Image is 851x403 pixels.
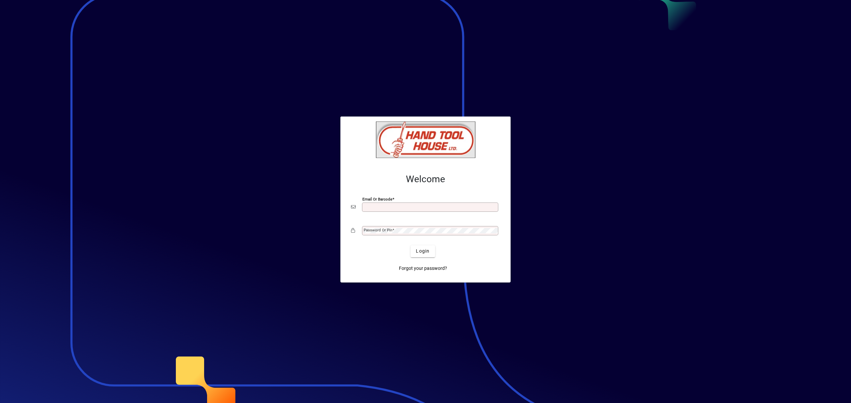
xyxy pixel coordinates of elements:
span: Login [416,248,429,255]
button: Login [411,245,435,257]
span: Forgot your password? [399,265,447,272]
h2: Welcome [351,174,500,185]
a: Forgot your password? [396,263,450,275]
mat-label: Password or Pin [364,228,392,232]
mat-label: Email or Barcode [362,197,392,201]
